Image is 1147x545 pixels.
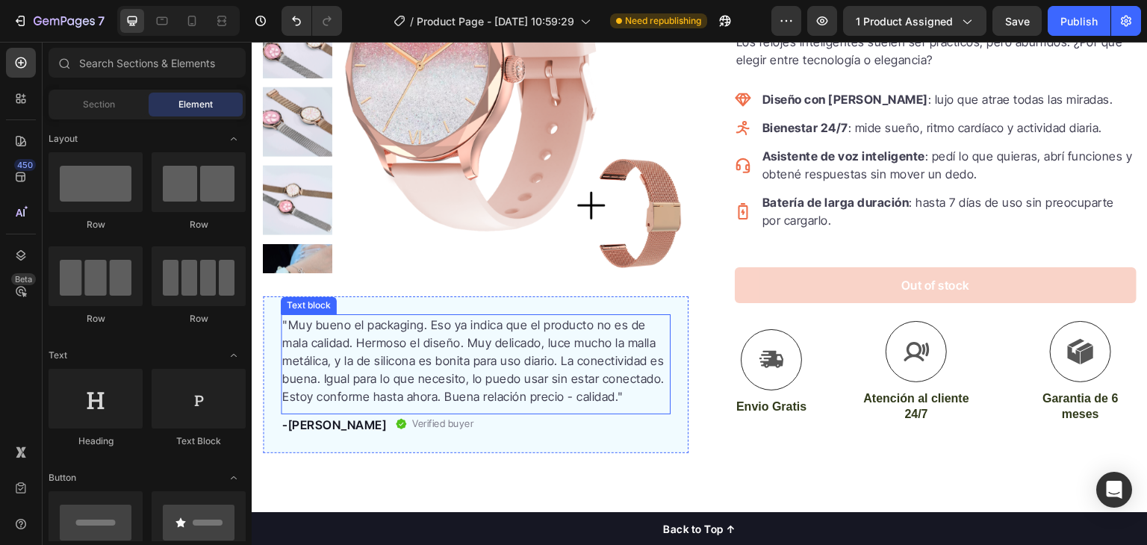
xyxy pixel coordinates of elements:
div: Undo/Redo [282,6,342,36]
button: Save [992,6,1042,36]
div: Row [152,218,246,231]
div: Out of stock [650,234,718,252]
p: : lujo que atrae todas las miradas. [511,49,883,66]
iframe: Design area [252,42,1147,545]
div: Row [49,218,143,231]
strong: Batería de larga duración [511,153,658,168]
p: Atención al cliente 24/7 [610,349,719,381]
button: 7 [6,6,111,36]
span: Button [49,471,76,485]
strong: Diseño con [PERSON_NAME] [511,50,677,65]
div: Back to Top ↑ [411,479,485,495]
span: Need republishing [625,14,701,28]
button: Publish [1048,6,1110,36]
span: 1 product assigned [856,13,953,29]
strong: Asistente de voz inteligente [511,107,674,122]
p: : pedí lo que quieras, abrí funciones y obtené respuestas sin mover un dedo. [511,105,883,141]
div: Beta [11,273,36,285]
div: Row [49,312,143,326]
span: Toggle open [222,343,246,367]
button: 1 product assigned [843,6,986,36]
span: Toggle open [222,466,246,490]
span: Text [49,349,67,362]
strong: Bienestar 24/7 [511,78,597,93]
p: Envio Gratis [485,358,555,373]
div: Heading [49,435,143,448]
span: Element [178,98,213,111]
div: Row [152,312,246,326]
p: 7 [98,12,105,30]
div: 450 [14,159,36,171]
input: Search Sections & Elements [49,48,246,78]
span: Section [83,98,115,111]
span: Save [1005,15,1030,28]
span: Product Page - [DATE] 10:59:29 [417,13,574,29]
div: Text Block [152,435,246,448]
p: : hasta 7 días de uso sin preocuparte por cargarlo. [511,152,883,187]
button: Out of stock [483,225,885,261]
div: Open Intercom Messenger [1096,472,1132,508]
div: Publish [1060,13,1098,29]
span: Toggle open [222,127,246,151]
span: / [410,13,414,29]
p: : mide sueño, ritmo cardíaco y actividad diaria. [511,77,883,95]
span: Layout [49,132,78,146]
p: Garantia de 6 meses [774,349,883,381]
